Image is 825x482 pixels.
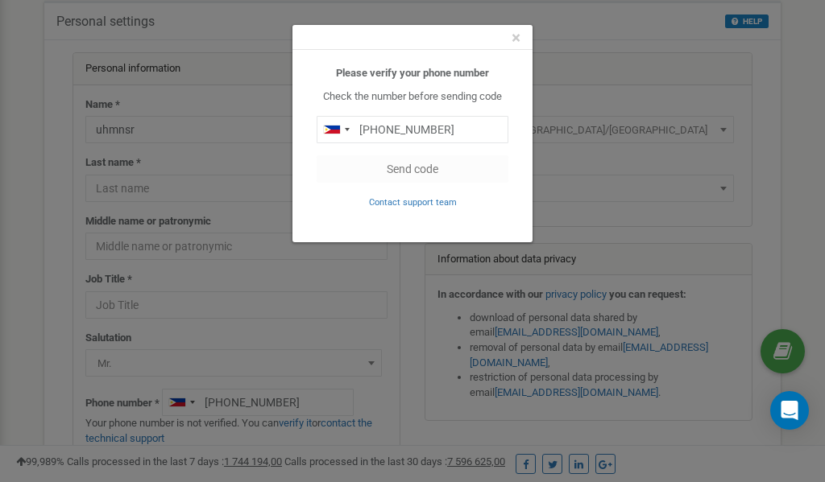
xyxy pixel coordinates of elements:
[336,67,489,79] b: Please verify your phone number
[369,197,457,208] small: Contact support team
[317,155,508,183] button: Send code
[512,28,520,47] span: ×
[317,116,508,143] input: 0905 123 4567
[317,89,508,105] p: Check the number before sending code
[770,391,809,430] div: Open Intercom Messenger
[317,117,354,142] div: Telephone country code
[512,30,520,47] button: Close
[369,196,457,208] a: Contact support team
